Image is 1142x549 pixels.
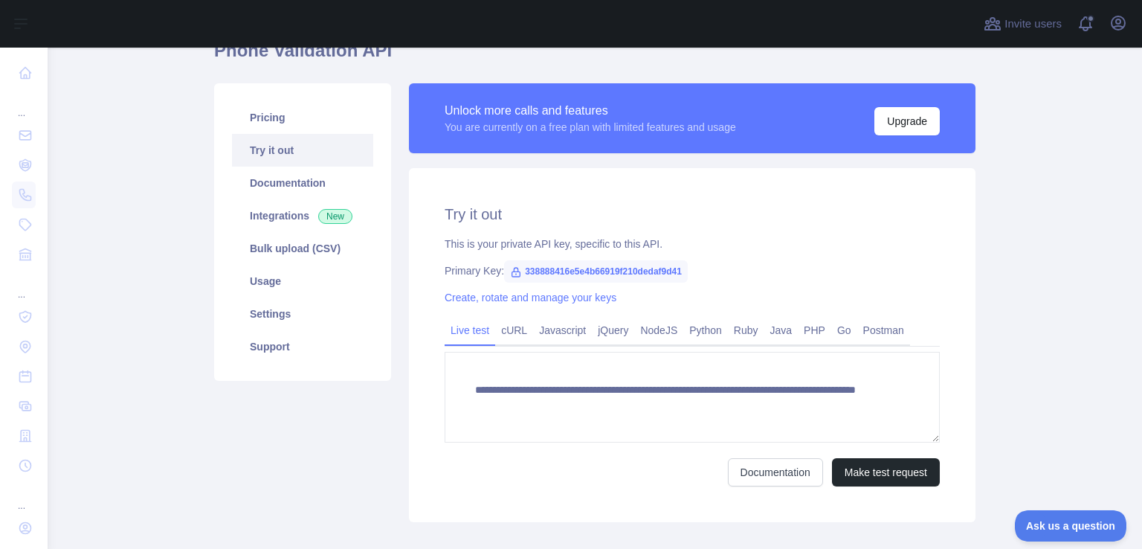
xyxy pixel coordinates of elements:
a: Javascript [533,318,592,342]
iframe: Toggle Customer Support [1015,510,1127,542]
a: cURL [495,318,533,342]
div: ... [12,271,36,301]
span: 338888416e5e4b66919f210dedaf9d41 [504,260,688,283]
a: NodeJS [634,318,683,342]
div: ... [12,482,36,512]
a: Documentation [728,458,823,487]
a: Postman [857,318,910,342]
div: Primary Key: [445,263,940,278]
a: Support [232,330,373,363]
a: Settings [232,298,373,330]
a: Usage [232,265,373,298]
a: Pricing [232,101,373,134]
button: Invite users [981,12,1065,36]
a: Try it out [232,134,373,167]
a: Ruby [728,318,764,342]
a: Go [831,318,857,342]
div: ... [12,89,36,119]
button: Make test request [832,458,940,487]
a: Java [764,318,799,342]
div: Unlock more calls and features [445,102,736,120]
div: You are currently on a free plan with limited features and usage [445,120,736,135]
h2: Try it out [445,204,940,225]
a: Live test [445,318,495,342]
span: New [318,209,352,224]
div: This is your private API key, specific to this API. [445,237,940,251]
a: Integrations New [232,199,373,232]
button: Upgrade [874,107,940,135]
span: Invite users [1004,16,1062,33]
a: Python [683,318,728,342]
a: Bulk upload (CSV) [232,232,373,265]
a: Documentation [232,167,373,199]
h1: Phone Validation API [214,39,975,74]
a: jQuery [592,318,634,342]
a: Create, rotate and manage your keys [445,292,616,304]
a: PHP [798,318,831,342]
